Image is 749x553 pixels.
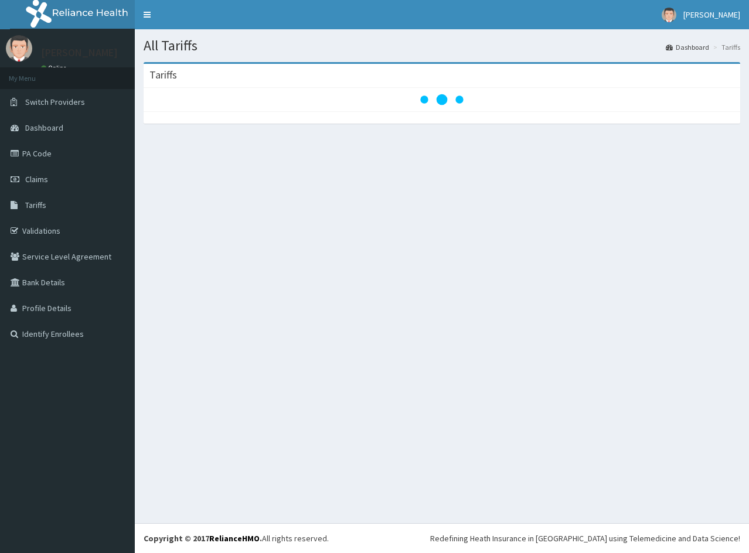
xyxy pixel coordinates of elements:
span: Claims [25,174,48,185]
span: Tariffs [25,200,46,210]
footer: All rights reserved. [135,523,749,553]
img: User Image [662,8,676,22]
h3: Tariffs [149,70,177,80]
div: Redefining Heath Insurance in [GEOGRAPHIC_DATA] using Telemedicine and Data Science! [430,532,740,544]
span: Dashboard [25,122,63,133]
img: User Image [6,35,32,62]
a: Online [41,64,69,72]
li: Tariffs [710,42,740,52]
a: Dashboard [666,42,709,52]
strong: Copyright © 2017 . [144,533,262,544]
p: [PERSON_NAME] [41,47,118,58]
svg: audio-loading [418,76,465,123]
a: RelianceHMO [209,533,260,544]
span: Switch Providers [25,97,85,107]
span: [PERSON_NAME] [683,9,740,20]
h1: All Tariffs [144,38,740,53]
